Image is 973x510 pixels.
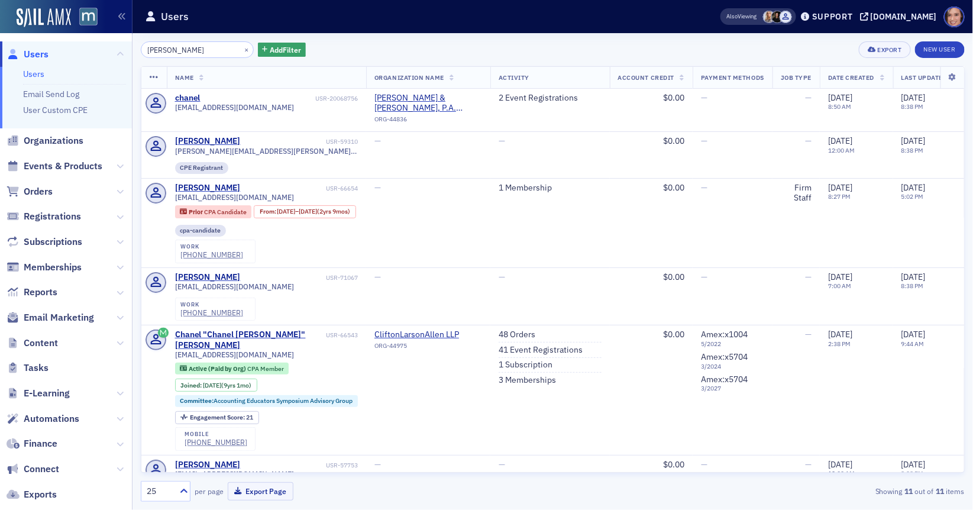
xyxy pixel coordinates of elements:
div: Prior: Prior: CPA Candidate [175,205,252,218]
span: [EMAIL_ADDRESS][DOMAIN_NAME] [175,350,295,359]
div: (9yrs 1mo) [203,382,251,389]
span: E-Learning [24,387,70,400]
span: From : [260,208,277,215]
span: Amex : x5704 [701,374,748,385]
a: 2 Event Registrations [499,93,578,104]
div: [PHONE_NUMBER] [180,250,243,259]
span: 3 / 2027 [701,385,764,392]
span: Last Updated [901,73,948,82]
span: Account Credit [618,73,674,82]
div: Active (Paid by Org): Active (Paid by Org): CPA Member [175,363,289,375]
time: 12:00 AM [828,146,855,154]
a: 41 Event Registrations [499,345,583,356]
button: Export Page [228,482,293,501]
span: Emily Trott [763,11,775,23]
button: Export [859,41,910,58]
span: — [374,182,381,193]
span: $0.00 [663,135,684,146]
span: Finance [24,437,57,450]
div: cpa-candidate [175,225,227,237]
span: [EMAIL_ADDRESS][DOMAIN_NAME] [175,193,295,202]
span: Amex : x1004 [701,329,748,340]
div: 25 [147,485,173,498]
span: — [374,272,381,282]
span: [EMAIL_ADDRESS][DOMAIN_NAME] [175,282,295,291]
div: From: 2016-08-24 00:00:00 [254,205,356,218]
div: USR-59310 [243,138,358,146]
span: Job Type [781,73,812,82]
div: – (2yrs 9mos) [277,208,350,215]
span: Add Filter [270,44,301,55]
a: Users [23,69,44,79]
div: USR-66543 [326,331,358,339]
span: Prior [189,208,204,216]
span: — [701,459,707,470]
span: CPA Member [247,364,284,373]
img: SailAMX [17,8,71,27]
span: [DATE] [901,272,926,282]
span: Orders [24,185,53,198]
span: — [701,272,707,282]
time: 8:27 PM [828,192,851,201]
time: 8:38 PM [901,102,924,111]
a: Prior CPA Candidate [180,208,246,215]
span: [EMAIL_ADDRESS][DOMAIN_NAME] [175,470,295,479]
span: $0.00 [663,182,684,193]
a: Active (Paid by Org) CPA Member [180,365,283,373]
a: CliftonLarsonAllen LLP [374,330,482,340]
a: [PERSON_NAME] [175,183,241,193]
span: Amex : x5704 [701,351,748,362]
a: Email Send Log [23,89,79,99]
time: 2:38 PM [828,340,851,348]
a: 1 Subscription [499,360,552,370]
span: Engagement Score : [190,413,246,421]
span: — [805,135,812,146]
span: Profile [944,7,965,27]
a: [PHONE_NUMBER] [185,438,247,447]
span: Justin Chase [780,11,792,23]
a: Tasks [7,361,49,375]
span: Organizations [24,134,83,147]
span: Activity [499,73,529,82]
div: [PHONE_NUMBER] [180,308,243,317]
a: E-Learning [7,387,70,400]
div: Chanel "Chanel [PERSON_NAME]" [PERSON_NAME] [175,330,324,350]
a: chanel [175,93,201,104]
a: Content [7,337,58,350]
a: [PERSON_NAME] [175,136,241,147]
span: $0.00 [663,459,684,470]
span: Lauren McDonough [771,11,784,23]
span: Reports [24,286,57,299]
div: ORG-44975 [374,342,482,354]
a: Events & Products [7,160,102,173]
div: 21 [190,414,253,421]
span: $0.00 [663,272,684,282]
span: [DATE] [828,182,852,193]
div: Export [878,47,902,53]
span: Organization Name [374,73,444,82]
span: [DATE] [901,92,926,103]
span: [DATE] [901,459,926,470]
div: Also [727,12,738,20]
span: — [701,92,707,103]
span: [DATE] [828,272,852,282]
span: Users [24,48,49,61]
input: Search… [141,41,254,58]
div: USR-71067 [243,274,358,282]
a: Subscriptions [7,235,82,248]
div: USR-20068756 [202,95,358,102]
a: New User [915,41,965,58]
span: [DATE] [277,207,295,215]
span: Payment Methods [701,73,764,82]
time: 8:38 PM [901,282,924,290]
span: [DATE] [203,381,221,389]
a: Users [7,48,49,61]
span: [EMAIL_ADDRESS][DOMAIN_NAME] [175,103,295,112]
span: Tasks [24,361,49,375]
span: [DATE] [828,329,852,340]
span: Subscriptions [24,235,82,248]
div: mobile [185,431,247,438]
